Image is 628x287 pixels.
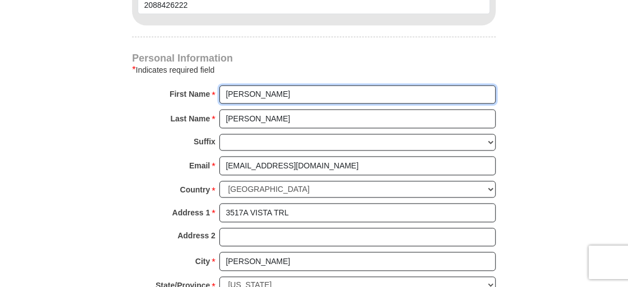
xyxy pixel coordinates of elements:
[180,182,210,198] strong: Country
[132,64,496,77] div: Indicates required field
[194,134,215,150] strong: Suffix
[177,228,215,244] strong: Address 2
[171,111,210,127] strong: Last Name
[195,254,210,270] strong: City
[170,87,210,102] strong: First Name
[132,54,496,63] h4: Personal Information
[172,205,210,221] strong: Address 1
[189,158,210,174] strong: Email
